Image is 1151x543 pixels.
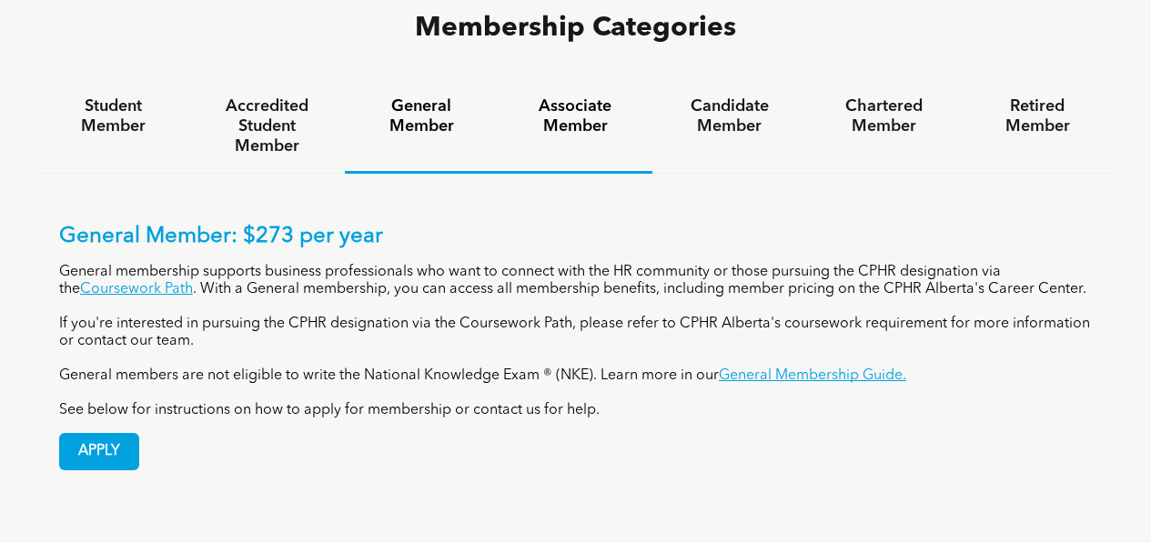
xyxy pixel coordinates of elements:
[207,96,328,156] h4: Accredited Student Member
[53,96,174,136] h4: Student Member
[823,96,944,136] h4: Chartered Member
[669,96,790,136] h4: Candidate Member
[719,368,906,383] a: General Membership Guide.
[59,367,1092,385] p: General members are not eligible to write the National Knowledge Exam ® (NKE). Learn more in our
[515,96,636,136] h4: Associate Member
[59,433,139,470] a: APPLY
[59,224,1092,250] p: General Member: $273 per year
[59,402,1092,419] p: See below for instructions on how to apply for membership or contact us for help.
[59,264,1092,298] p: General membership supports business professionals who want to connect with the HR community or t...
[60,434,138,469] span: APPLY
[415,15,736,42] span: Membership Categories
[59,316,1092,350] p: If you're interested in pursuing the CPHR designation via the Coursework Path, please refer to CP...
[977,96,1098,136] h4: Retired Member
[80,282,193,297] a: Coursework Path
[361,96,482,136] h4: General Member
